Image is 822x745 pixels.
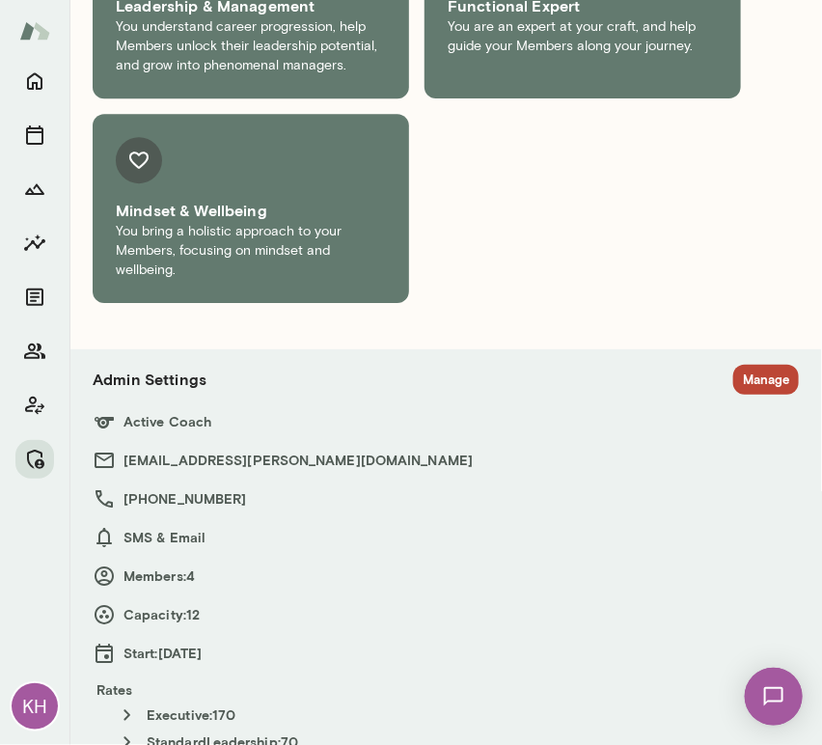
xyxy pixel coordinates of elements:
[116,704,799,727] h6: Executive : 170
[93,603,799,626] h6: Capacity: 12
[12,683,58,730] div: KH
[93,680,799,700] h6: Rates
[116,17,386,75] p: You understand career progression, help Members unlock their leadership potential, and grow into ...
[15,170,54,208] button: Growth Plan
[93,642,799,665] h6: Start: [DATE]
[93,368,206,391] h6: Admin Settings
[93,449,799,472] h6: [EMAIL_ADDRESS][PERSON_NAME][DOMAIN_NAME]
[93,410,799,433] h6: Active Coach
[733,365,799,395] button: Manage
[448,17,718,56] p: You are an expert at your craft, and help guide your Members along your journey.
[116,222,386,280] p: You bring a holistic approach to your Members, focusing on mindset and wellbeing.
[15,278,54,317] button: Documents
[15,62,54,100] button: Home
[93,487,799,510] h6: [PHONE_NUMBER]
[15,440,54,479] button: Manage
[93,565,799,588] h6: Members: 4
[15,116,54,154] button: Sessions
[116,199,386,222] h6: Mindset & Wellbeing
[15,224,54,262] button: Insights
[15,386,54,425] button: Client app
[93,526,799,549] h6: SMS & Email
[15,332,54,371] button: Members
[19,13,50,49] img: Mento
